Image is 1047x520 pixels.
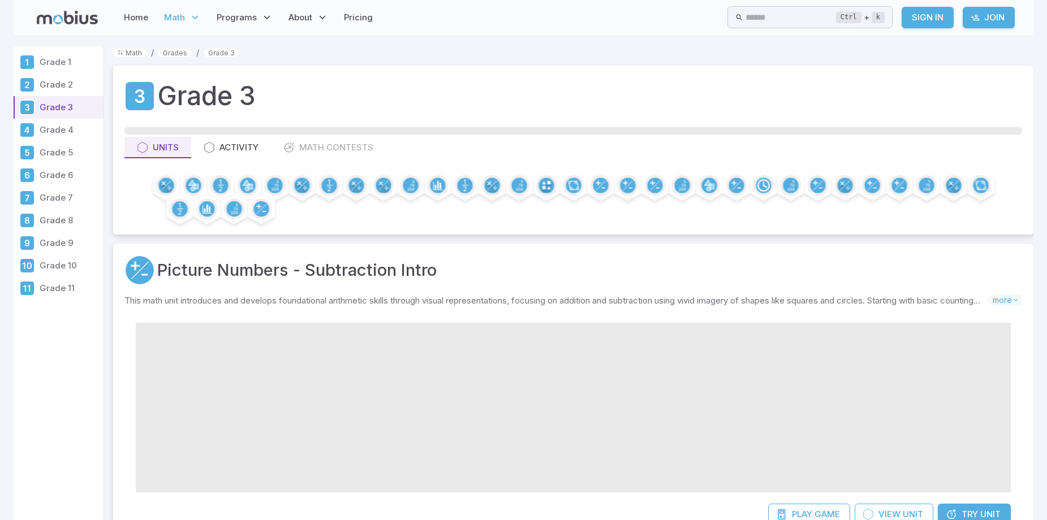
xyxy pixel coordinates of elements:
[40,124,99,136] p: Grade 4
[164,11,185,24] span: Math
[40,146,99,159] p: Grade 5
[19,99,35,115] div: Grade 3
[19,235,35,251] div: Grade 9
[288,11,312,24] span: About
[40,79,99,91] p: Grade 2
[113,49,147,57] a: Math
[963,7,1015,28] a: Join
[14,96,104,119] a: Grade 3
[19,54,35,70] div: Grade 1
[14,141,104,164] a: Grade 5
[19,190,35,206] div: Grade 7
[217,11,257,24] span: Programs
[14,119,104,141] a: Grade 4
[19,145,35,161] div: Grade 5
[40,214,99,227] p: Grade 8
[113,46,1033,59] nav: breadcrumb
[124,255,155,285] a: Addition and Subtraction
[19,258,35,274] div: Grade 10
[19,280,35,296] div: Grade 11
[19,77,35,93] div: Grade 2
[14,164,104,187] a: Grade 6
[40,237,99,249] p: Grade 9
[120,5,152,31] a: Home
[14,73,104,96] a: Grade 2
[124,81,155,111] a: Grade 3
[19,167,35,183] div: Grade 6
[151,46,154,59] li: /
[19,122,35,138] div: Grade 4
[14,209,104,232] a: Grade 8
[40,101,99,114] p: Grade 3
[40,56,99,68] p: Grade 1
[158,49,192,57] a: Grades
[341,5,376,31] a: Pricing
[40,282,99,294] p: Grade 11
[40,169,99,181] p: Grade 6
[157,258,437,283] a: Picture Numbers - Subtraction Intro
[137,141,179,154] div: Units
[204,141,258,154] div: Activity
[872,12,885,23] kbd: k
[836,12,861,23] kbd: Ctrl
[40,259,99,272] p: Grade 10
[19,213,35,228] div: Grade 8
[902,7,954,28] a: Sign In
[204,49,239,57] a: Grade 3
[14,254,104,277] a: Grade 10
[14,277,104,300] a: Grade 11
[157,77,256,115] h1: Grade 3
[14,187,104,209] a: Grade 7
[196,46,199,59] li: /
[124,294,988,307] p: This math unit introduces and develops foundational arithmetic skills through visual representati...
[836,11,885,24] div: +
[40,192,99,204] p: Grade 7
[14,51,104,73] a: Grade 1
[14,232,104,254] a: Grade 9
